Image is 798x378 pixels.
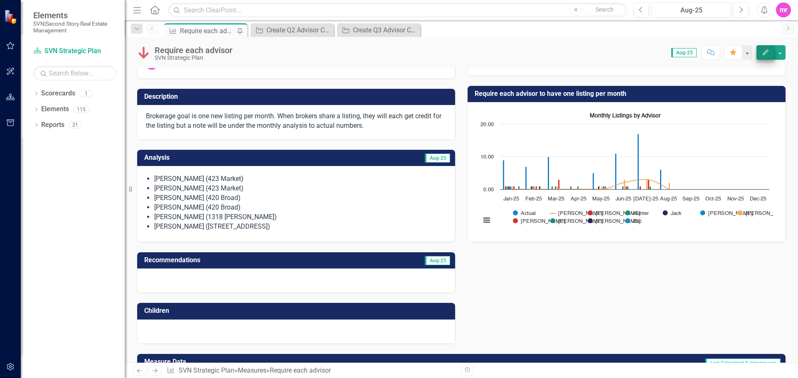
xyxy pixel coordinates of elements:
[558,211,603,216] text: [PERSON_NAME]
[425,154,450,163] span: Aug-25
[41,105,69,114] a: Elements
[266,25,332,35] div: Create Q2 Advisor Check-Ins
[425,256,450,265] span: Aug-25
[571,196,586,202] text: Apr-25
[671,48,697,57] span: Aug-25
[615,154,617,190] path: Jun-25, 11. Actual.
[180,26,235,36] div: Require each advisor
[480,122,494,127] text: 20.00
[700,210,720,216] button: Show John
[558,180,560,190] path: Mar-25, 3. Matthew.
[144,256,353,264] h3: Recommendations
[588,210,612,216] button: Show Bianca
[550,218,569,224] button: Show Nick
[353,25,418,35] div: Create Q3 Advisor Check-Ins
[660,196,677,202] text: Aug-25
[633,196,658,202] text: [DATE]-25
[238,366,266,374] a: Measures
[638,134,639,190] path: Jul-25, 17. Actual.
[79,90,93,97] div: 1
[505,186,507,190] path: Jan-25, 1. Bianca.
[513,210,536,216] button: Show Actual
[480,154,494,160] text: 10.00
[626,186,627,190] path: Jun-25, 1. Matthew.
[627,186,629,190] path: Jun-25, 1. Nick .
[521,219,566,224] text: [PERSON_NAME]
[146,112,446,131] p: Brokerage goal is one new listing per month. When brokers share a listing, they will each get cre...
[33,20,116,34] small: SVN|Second Story Real Estate Management
[481,215,493,226] button: View chart menu, Monthly Listings by Advisor
[550,210,571,216] button: Show Brian
[669,183,670,190] path: Aug-25, 2. Kelly .
[593,173,594,190] path: May-25, 5. Actual.
[144,93,451,100] h3: Description
[475,90,781,98] h3: Require each advisor to have one listing per month
[69,122,82,129] div: 21
[596,6,613,13] span: Search
[507,186,508,190] path: Jan-25, 1. Hunter.
[590,113,661,119] text: Monthly Listings by Advisor
[646,180,648,190] path: Jul-25, 3. Kelly .
[705,358,781,368] span: Last Calculated 8 minutes ago
[622,186,624,190] path: Jun-25, 1. John.
[705,196,721,202] text: Oct-25
[625,218,642,224] button: Show Zac
[648,180,650,190] path: Jul-25, 3. Matthew.
[654,5,728,15] div: Aug-25
[168,3,627,17] input: Search ClearPoint...
[73,106,89,113] div: 115
[33,10,116,20] span: Elements
[167,366,455,376] div: » »
[588,218,607,224] button: Show Sam
[651,2,731,17] button: Aug-25
[525,167,527,190] path: Feb-25, 7. Actual.
[41,89,75,98] a: Scorecards
[660,170,662,190] path: Aug-25, 6. Actual.
[640,186,641,190] path: Jul-25, 1. Bianca.
[33,46,116,56] a: SVN Strategic Plan
[144,307,451,315] h3: Children
[750,196,766,202] text: Dec-25
[503,160,505,190] path: Jan-25, 9. Actual.
[776,2,791,17] button: mr
[592,196,610,202] text: May-25
[727,196,744,202] text: Nov-25
[616,196,631,202] text: Jun-25
[270,366,331,374] div: Require each advisor
[154,184,446,193] li: [PERSON_NAME] (423 Market)
[596,219,640,224] text: [PERSON_NAME]
[746,211,791,216] text: [PERSON_NAME]
[558,219,603,224] text: [PERSON_NAME]
[476,109,777,233] div: Monthly Listings by Advisor. Highcharts interactive chart.
[708,211,753,216] text: [PERSON_NAME]
[525,196,542,202] text: Feb-25
[179,366,234,374] a: SVN Strategic Plan
[570,186,572,190] path: Apr-25, 1. Actual.
[663,210,682,216] button: Show Jack
[503,196,519,202] text: Jan-25
[144,358,371,366] h3: Measure Data
[596,211,640,216] text: [PERSON_NAME]
[650,186,651,190] path: Jul-25, 1. Nick .
[548,157,549,190] path: Mar-25, 10. Actual.
[339,25,418,35] a: Create Q3 Advisor Check-Ins
[33,66,116,80] input: Search Below...
[154,203,446,212] li: [PERSON_NAME] (420 Broad)
[41,120,64,130] a: Reports
[548,196,564,202] text: Mar-25
[144,154,295,161] h3: Analysis
[483,187,494,193] text: 0.00
[154,174,446,184] li: [PERSON_NAME] (423 Market)
[253,25,332,35] a: Create Q2 Advisor Check-Ins
[154,212,446,222] li: [PERSON_NAME] (1318 [PERSON_NAME])
[137,46,150,59] img: Below Plan
[154,222,446,232] li: [PERSON_NAME] ([STREET_ADDRESS])
[625,210,649,216] button: Show Hunter
[682,196,699,202] text: Sep-25
[584,4,625,16] button: Search
[513,218,541,224] button: Show Matthew
[155,55,232,61] div: SVN Strategic Plan
[738,210,757,216] button: Show Kelly
[154,193,446,203] li: [PERSON_NAME] (420 Broad)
